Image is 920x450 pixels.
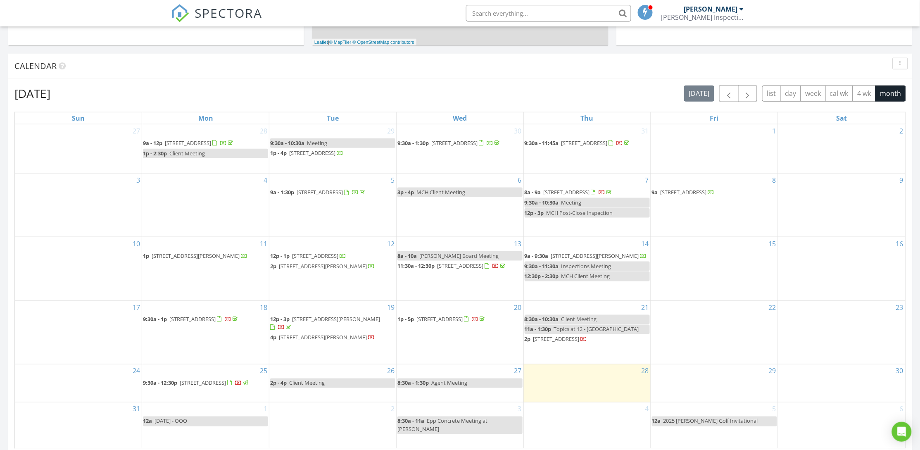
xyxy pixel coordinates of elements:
a: 4p [STREET_ADDRESS][PERSON_NAME] [270,334,375,341]
span: 11a - 1:30p [525,326,552,333]
td: Go to August 5, 2025 [269,174,397,237]
a: 4p [STREET_ADDRESS][PERSON_NAME] [270,333,395,343]
a: Go to August 4, 2025 [262,174,269,187]
span: 12p - 3p [270,316,290,323]
a: Go to August 20, 2025 [513,301,523,314]
span: [STREET_ADDRESS] [431,139,478,147]
td: Go to August 9, 2025 [778,174,905,237]
span: 8a - 10a [397,252,417,260]
button: cal wk [825,86,853,102]
span: [STREET_ADDRESS] [437,262,483,269]
td: Go to August 17, 2025 [15,300,142,364]
span: [STREET_ADDRESS] [289,149,335,157]
span: SPECTORA [195,4,263,21]
span: 9:30a - 11:30a [525,262,559,270]
span: Meeting [307,139,327,147]
td: Go to August 2, 2025 [778,124,905,174]
a: 2p [STREET_ADDRESS] [525,336,587,343]
a: Go to September 6, 2025 [898,402,905,416]
a: Go to August 26, 2025 [385,364,396,378]
a: 9a [STREET_ADDRESS] [652,188,777,198]
a: Go to August 12, 2025 [385,237,396,250]
a: Go to August 16, 2025 [894,237,905,250]
span: MCH Post-Close Inspection [547,209,613,217]
span: [PERSON_NAME] Board Meeting [419,252,499,260]
a: SPECTORA [171,11,263,29]
td: Go to August 14, 2025 [523,237,651,301]
span: 9:30a - 1p [143,316,167,323]
span: [STREET_ADDRESS] [533,336,580,343]
td: Go to August 30, 2025 [778,364,905,402]
span: 2025 [PERSON_NAME] Golf Invitational [663,417,758,425]
td: Go to September 6, 2025 [778,402,905,448]
a: 9a - 1:30p [STREET_ADDRESS] [270,188,366,196]
span: 9:30a - 12:30p [143,379,177,387]
a: Go to September 4, 2025 [644,402,651,416]
td: Go to July 30, 2025 [397,124,524,174]
td: Go to August 16, 2025 [778,237,905,301]
span: 12a [652,417,661,425]
span: 9:30a - 10:30a [270,139,304,147]
td: Go to August 7, 2025 [523,174,651,237]
a: Go to July 31, 2025 [640,124,651,138]
a: 9a - 12p [STREET_ADDRESS] [143,138,268,148]
a: 12p - 1p [STREET_ADDRESS] [270,252,346,260]
a: 8a - 9a [STREET_ADDRESS] [525,188,650,198]
td: Go to August 13, 2025 [397,237,524,301]
a: 9a - 12p [STREET_ADDRESS] [143,139,235,147]
td: Go to July 31, 2025 [523,124,651,174]
span: [STREET_ADDRESS] [561,139,608,147]
a: Go to July 28, 2025 [258,124,269,138]
a: Go to September 5, 2025 [771,402,778,416]
span: 9:30a - 1:30p [397,139,429,147]
td: Go to August 6, 2025 [397,174,524,237]
a: Go to August 31, 2025 [131,402,142,416]
a: Tuesday [325,112,340,124]
a: Leaflet [314,40,328,45]
a: 1p - 4p [STREET_ADDRESS] [270,149,343,157]
a: Go to August 13, 2025 [513,237,523,250]
td: Go to August 21, 2025 [523,300,651,364]
td: Go to August 8, 2025 [651,174,778,237]
td: Go to August 4, 2025 [142,174,269,237]
span: Client Meeting [169,150,205,157]
span: [STREET_ADDRESS] [297,188,343,196]
span: MCH Client Meeting [416,188,465,196]
td: Go to August 26, 2025 [269,364,397,402]
td: Go to August 22, 2025 [651,300,778,364]
td: Go to August 28, 2025 [523,364,651,402]
a: Go to August 17, 2025 [131,301,142,314]
span: 1p - 4p [270,149,287,157]
span: 9:30a - 10:30a [525,199,559,206]
span: [STREET_ADDRESS] [180,379,226,387]
a: Go to August 23, 2025 [894,301,905,314]
a: Go to August 21, 2025 [640,301,651,314]
a: 12p - 1p [STREET_ADDRESS] [270,251,395,261]
a: Go to August 29, 2025 [767,364,778,378]
div: [PERSON_NAME] [684,5,738,13]
a: Saturday [834,112,849,124]
a: Go to August 14, 2025 [640,237,651,250]
span: Topics at 12 - [GEOGRAPHIC_DATA] [554,326,639,333]
span: [STREET_ADDRESS][PERSON_NAME] [551,252,639,260]
a: 9:30a - 1:30p [STREET_ADDRESS] [397,138,523,148]
a: Friday [708,112,720,124]
td: Go to August 27, 2025 [397,364,524,402]
a: Go to August 27, 2025 [513,364,523,378]
td: Go to August 25, 2025 [142,364,269,402]
span: 1p - 5p [397,316,414,323]
button: Next month [738,85,758,102]
span: [STREET_ADDRESS] [292,252,338,260]
span: 2p [525,336,531,343]
a: Go to August 15, 2025 [767,237,778,250]
span: MCH Client Meeting [561,272,610,280]
a: 12p - 3p [STREET_ADDRESS][PERSON_NAME] [270,316,380,331]
td: Go to August 18, 2025 [142,300,269,364]
a: Go to August 18, 2025 [258,301,269,314]
a: Go to August 10, 2025 [131,237,142,250]
span: 12p - 3p [525,209,544,217]
span: 8:30a - 11a [397,417,424,425]
a: Go to July 29, 2025 [385,124,396,138]
td: Go to September 3, 2025 [397,402,524,448]
td: Go to August 24, 2025 [15,364,142,402]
